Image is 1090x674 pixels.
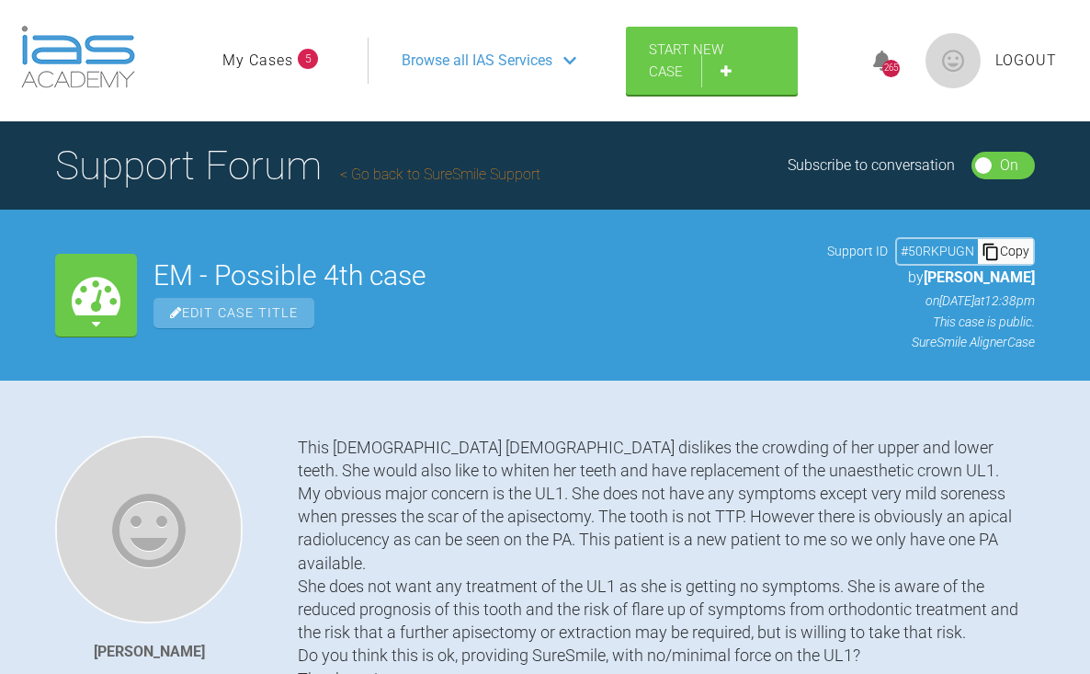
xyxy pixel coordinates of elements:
[402,49,552,73] span: Browse all IAS Services
[827,241,888,261] span: Support ID
[21,26,135,88] img: logo-light.3e3ef733.png
[222,49,293,73] a: My Cases
[298,49,318,69] span: 5
[827,312,1035,332] p: This case is public.
[153,298,314,328] span: Edit Case Title
[1000,154,1018,177] div: On
[827,332,1035,352] p: SureSmile Aligner Case
[649,41,723,80] span: Start New Case
[978,239,1033,263] div: Copy
[995,49,1057,73] a: Logout
[827,266,1035,290] p: by
[925,33,981,88] img: profile.png
[55,436,243,623] img: Cathryn Sherlock
[897,241,978,261] div: # 50RKPUGN
[55,133,540,198] h1: Support Forum
[827,291,1035,311] p: on [DATE] at 12:38pm
[94,640,205,664] div: [PERSON_NAME]
[153,262,811,290] h2: EM - Possible 4th case
[626,27,798,95] a: Start New Case
[788,154,955,177] div: Subscribe to conversation
[340,166,540,183] a: Go back to SureSmile Support
[882,60,900,77] div: 265
[924,268,1035,286] span: [PERSON_NAME]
